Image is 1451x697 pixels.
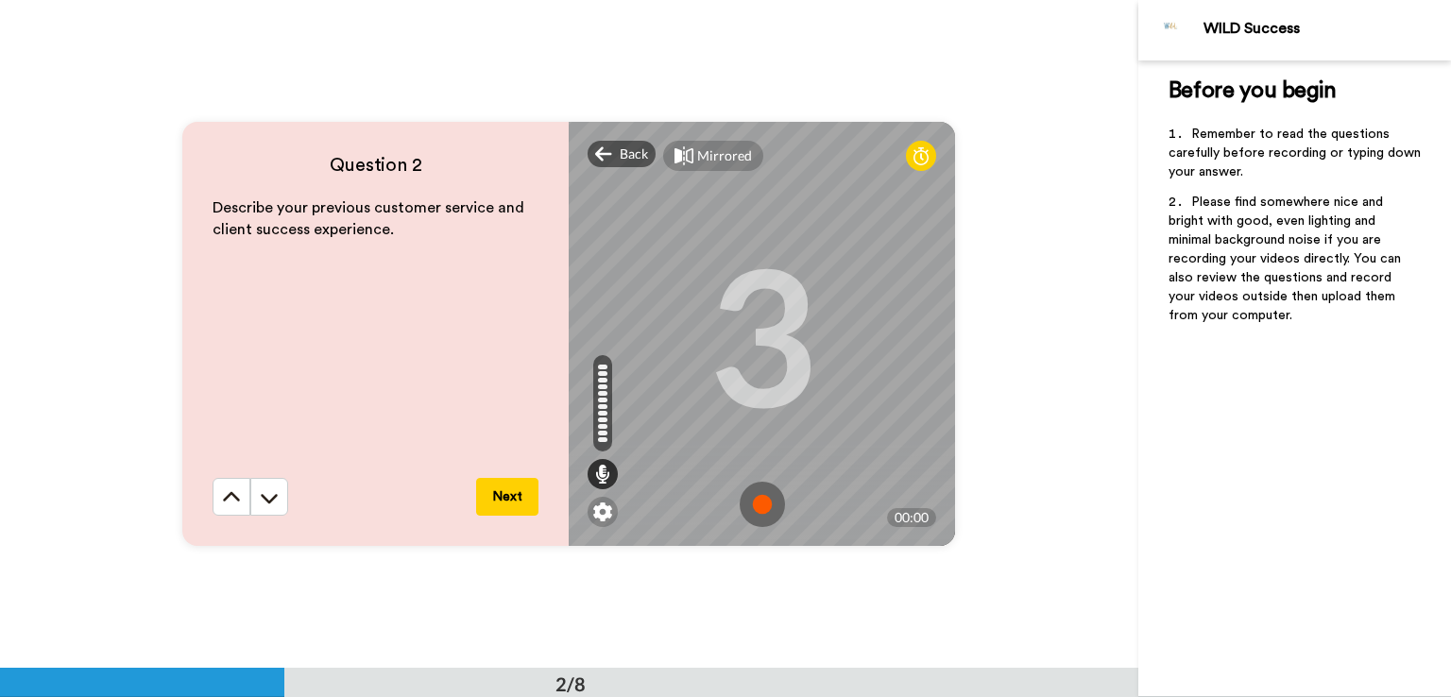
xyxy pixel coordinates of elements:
span: Describe your previous customer service and client success experience. [213,200,528,237]
span: Back [620,144,648,163]
div: 00:00 [887,508,936,527]
div: 3 [708,263,817,405]
span: Remember to read the questions carefully before recording or typing down your answer. [1169,127,1425,178]
span: Before you begin [1169,79,1336,102]
img: ic_gear.svg [593,502,612,521]
div: Mirrored [697,146,752,165]
button: Next [476,478,538,516]
div: Back [588,141,656,167]
div: 2/8 [525,671,616,697]
div: WILD Success [1203,20,1450,38]
span: Please find somewhere nice and bright with good, even lighting and minimal background noise if yo... [1169,195,1405,322]
img: Profile Image [1149,8,1194,53]
img: ic_record_start.svg [740,482,785,527]
h4: Question 2 [213,152,538,178]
